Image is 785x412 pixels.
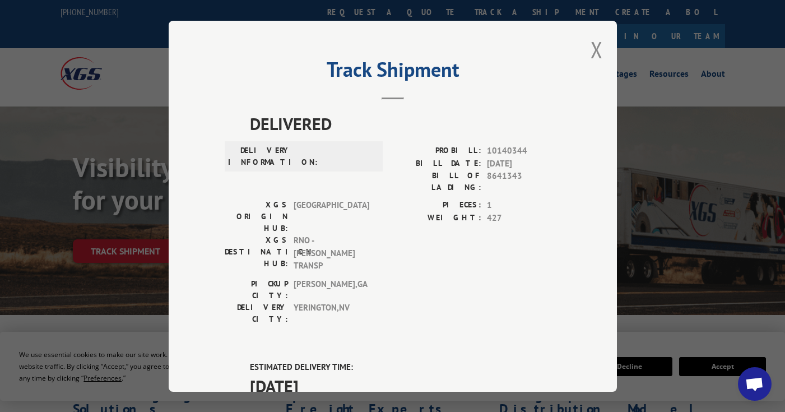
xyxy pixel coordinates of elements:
[487,145,561,158] span: 10140344
[738,367,772,401] div: Open chat
[225,301,288,325] label: DELIVERY CITY:
[225,199,288,234] label: XGS ORIGIN HUB:
[393,145,481,158] label: PROBILL:
[487,199,561,212] span: 1
[250,111,561,136] span: DELIVERED
[393,199,481,212] label: PIECES:
[591,35,603,64] button: Close modal
[294,199,369,234] span: [GEOGRAPHIC_DATA]
[487,157,561,170] span: [DATE]
[228,145,291,168] label: DELIVERY INFORMATION:
[487,170,561,193] span: 8641343
[250,360,561,373] label: ESTIMATED DELIVERY TIME:
[250,373,561,399] span: [DATE]
[487,211,561,224] span: 427
[393,157,481,170] label: BILL DATE:
[294,301,369,325] span: YERINGTON , NV
[393,211,481,224] label: WEIGHT:
[225,277,288,301] label: PICKUP CITY:
[294,234,369,272] span: RNO - [PERSON_NAME] TRANSP
[225,62,561,83] h2: Track Shipment
[294,277,369,301] span: [PERSON_NAME] , GA
[393,170,481,193] label: BILL OF LADING:
[225,234,288,272] label: XGS DESTINATION HUB:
